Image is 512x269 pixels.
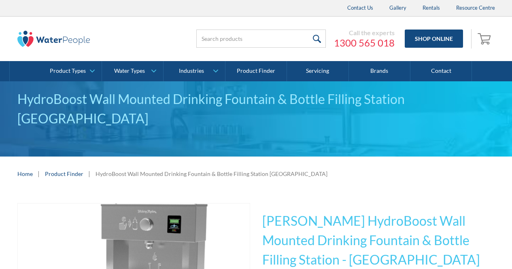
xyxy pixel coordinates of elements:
a: Brands [349,61,410,81]
div: Water Types [114,68,145,74]
a: Industries [164,61,225,81]
div: Call the experts [334,29,395,37]
div: | [37,169,41,178]
img: shopping cart [478,32,493,45]
a: Product Finder [225,61,287,81]
a: Shop Online [405,30,463,48]
div: Industries [179,68,204,74]
a: Product Types [40,61,102,81]
a: Home [17,169,33,178]
img: The Water People [17,31,90,47]
a: 1300 565 018 [334,37,395,49]
div: HydroBoost Wall Mounted Drinking Fountain & Bottle Filling Station [GEOGRAPHIC_DATA] [17,89,495,128]
a: Water Types [102,61,163,81]
a: Contact [410,61,472,81]
a: Servicing [287,61,348,81]
div: | [87,169,91,178]
a: Open cart [476,29,495,49]
div: Product Types [50,68,86,74]
a: Product Finder [45,169,83,178]
input: Search products [196,30,326,48]
div: HydroBoost Wall Mounted Drinking Fountain & Bottle Filling Station [GEOGRAPHIC_DATA] [96,169,327,178]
